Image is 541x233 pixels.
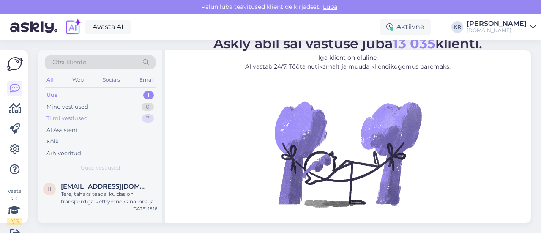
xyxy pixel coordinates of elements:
a: [PERSON_NAME][DOMAIN_NAME] [467,20,536,34]
div: 7 [142,114,154,123]
div: Vaata siia [7,187,22,225]
b: 13 035 [393,35,435,52]
img: No Chat active [272,78,424,230]
div: [PERSON_NAME] [467,20,527,27]
img: explore-ai [64,18,82,36]
div: 0 [142,103,154,111]
div: Kõik [46,137,59,146]
div: Tiimi vestlused [46,114,88,123]
div: Tere, tahaks teada, kuidas on transpordiga Rethymno vanalinna ja näiteks populaarsesse Kourtaliot... [61,190,157,206]
div: [DOMAIN_NAME] [467,27,527,34]
div: KR [451,21,463,33]
div: Email [138,74,156,85]
div: 1 [143,91,154,99]
div: Uus [46,91,57,99]
a: Avasta AI [85,20,131,34]
span: Luba [320,3,340,11]
span: h [47,186,52,192]
span: Otsi kliente [52,58,86,67]
div: Minu vestlused [46,103,88,111]
span: Uued vestlused [81,164,120,172]
span: harrietkubi123@gmail.com [61,183,149,190]
div: [DATE] 18:16 [132,206,157,212]
div: Web [71,74,85,85]
div: All [45,74,55,85]
p: Iga klient on oluline. AI vastab 24/7. Tööta nutikamalt ja muuda kliendikogemus paremaks. [213,53,482,71]
div: Arhiveeritud [46,149,81,158]
div: AI Assistent [46,126,78,134]
div: Aktiivne [380,19,431,35]
span: Askly abil sai vastuse juba klienti. [213,35,482,52]
div: 2 / 3 [7,218,22,225]
div: Socials [101,74,122,85]
img: Askly Logo [7,57,23,71]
